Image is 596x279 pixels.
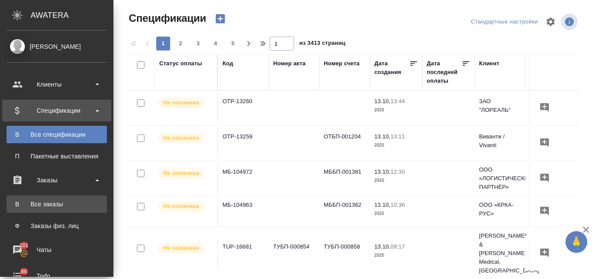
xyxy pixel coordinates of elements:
[319,196,370,227] td: МББП-001362
[7,126,107,143] a: ВВсе спецификации
[390,202,405,208] p: 10:36
[390,168,405,175] p: 12:30
[324,59,360,68] div: Номер счета
[210,11,231,26] button: Создать
[374,251,418,260] p: 2025
[226,39,240,48] span: 5
[319,238,370,269] td: ТУБП-000858
[390,133,405,140] p: 13:11
[479,97,521,114] p: ЗАО "ЛОРЕАЛЬ"
[374,168,390,175] p: 13.10,
[540,11,561,32] span: Настроить таблицу
[7,78,107,91] div: Клиенты
[273,59,305,68] div: Номер акта
[14,241,34,250] span: 101
[299,38,346,50] span: из 3413 страниц
[191,37,205,50] button: 3
[209,39,223,48] span: 4
[374,106,418,114] p: 2025
[223,59,233,68] div: Код
[390,98,405,104] p: 13:44
[209,37,223,50] button: 4
[427,59,462,85] div: Дата последней оплаты
[11,152,103,161] div: Пакетные выставления
[218,238,269,269] td: TUP-16681
[163,134,199,142] p: Не оплачена
[479,165,521,192] p: ООО «ЛОГИСТИЧЕСКИЙ ПАРТНЁР»
[7,42,107,51] div: [PERSON_NAME]
[163,244,199,252] p: Не оплачена
[159,59,202,68] div: Статус оплаты
[226,37,240,50] button: 5
[11,130,103,139] div: Все спецификации
[163,98,199,107] p: Не оплачена
[7,243,107,256] div: Чаты
[374,243,390,250] p: 13.10,
[163,169,199,178] p: Не оплачена
[2,239,111,261] a: 101Чаты
[218,163,269,194] td: МБ-104972
[218,128,269,158] td: OTP-13259
[479,59,499,68] div: Клиент
[174,39,188,48] span: 2
[11,222,103,230] div: Заказы физ. лиц
[16,267,32,276] span: 86
[7,174,107,187] div: Заказы
[163,202,199,211] p: Не оплачена
[569,233,584,251] span: 🙏
[565,231,587,253] button: 🙏
[218,93,269,123] td: OTP-13260
[479,232,521,275] p: [PERSON_NAME] & [PERSON_NAME] Medical, [GEOGRAPHIC_DATA]
[7,217,107,235] a: ФЗаказы физ. лиц
[31,7,113,24] div: AWATERA
[7,104,107,117] div: Спецификации
[469,15,540,29] div: split button
[269,238,319,269] td: ТУБП-000854
[479,201,521,218] p: ООО «КРКА-РУС»
[479,132,521,150] p: Виванти / Vivanti
[218,196,269,227] td: МБ-104963
[561,13,579,30] span: Посмотреть информацию
[7,148,107,165] a: ППакетные выставления
[319,128,370,158] td: ОТБП-001204
[390,243,405,250] p: 09:17
[7,195,107,213] a: ВВсе заказы
[319,163,370,194] td: МББП-001361
[127,11,206,25] span: Спецификации
[374,202,390,208] p: 13.10,
[374,141,418,150] p: 2025
[374,176,418,185] p: 2025
[191,39,205,48] span: 3
[374,209,418,218] p: 2025
[174,37,188,50] button: 2
[374,133,390,140] p: 13.10,
[374,98,390,104] p: 13.10,
[374,59,409,77] div: Дата создания
[11,200,103,208] div: Все заказы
